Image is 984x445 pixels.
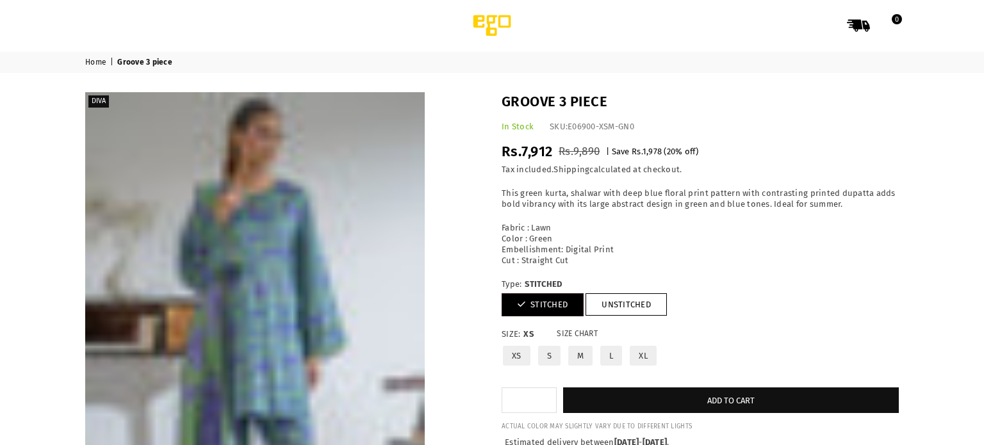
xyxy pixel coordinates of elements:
span: | [606,147,609,156]
a: 0 [876,14,899,37]
span: 20 [667,147,676,156]
a: Shipping [553,165,589,175]
a: UNSTITCHED [586,293,667,316]
span: Rs.7,912 [502,143,552,160]
p: This green kurta, shalwar with deep blue floral print pattern with contrasting printed dupatta ad... [502,188,899,210]
label: L [599,344,623,367]
span: Rs.1,978 [632,147,662,156]
div: Tax included. calculated at checkout. [502,165,899,175]
label: M [567,344,594,367]
span: E06900-XSM-GN0 [568,122,634,131]
h1: Groove 3 piece [502,92,899,112]
a: Size Chart [557,329,598,340]
label: S [537,344,562,367]
span: XS [523,329,549,340]
span: Groove 3 piece [117,58,174,68]
a: Menu [79,20,102,30]
span: STITCHED [525,279,562,290]
span: ( % off) [664,147,698,156]
img: Ego [438,13,546,38]
a: Search [818,14,841,37]
nav: breadcrumbs [76,52,908,73]
label: XS [502,344,532,367]
span: 0 [892,14,902,24]
label: Size: [502,329,899,340]
span: In Stock [502,122,534,131]
a: Home [85,58,108,68]
label: Diva [88,95,109,108]
div: ACTUAL COLOR MAY SLIGHTLY VARY DUE TO DIFFERENT LIGHTS [502,423,899,431]
button: Add to cart [563,387,899,413]
label: XL [628,344,658,367]
a: STITCHED [502,293,584,316]
label: Type: [502,279,899,290]
span: Rs.9,890 [559,145,600,158]
p: Fabric : Lawn Color : Green Embellishment: Digital Print Cut : Straight Cut [502,223,899,266]
span: | [110,58,115,68]
div: SKU: [550,122,634,133]
span: Save [612,147,630,156]
quantity-input: Quantity [502,387,557,413]
span: Add to cart [707,396,755,405]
